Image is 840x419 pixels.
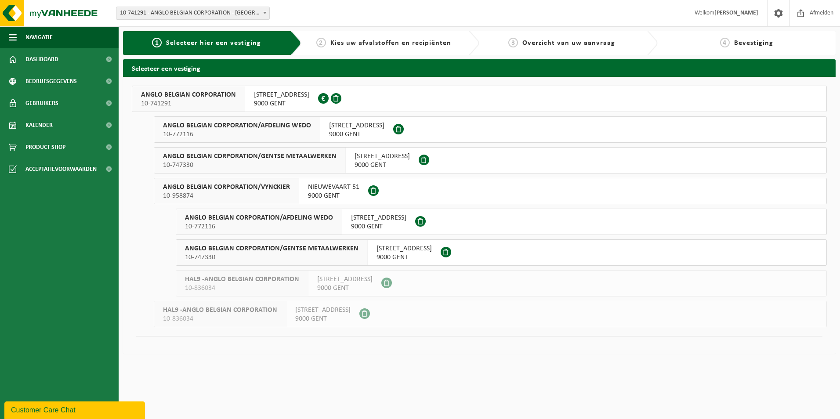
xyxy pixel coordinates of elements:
[141,99,236,108] span: 10-741291
[316,38,326,47] span: 2
[377,244,432,253] span: [STREET_ADDRESS]
[25,92,58,114] span: Gebruikers
[163,306,277,314] span: HAL9 -ANGLO BELGIAN CORPORATION
[308,191,359,200] span: 9000 GENT
[185,253,358,262] span: 10-747330
[163,191,290,200] span: 10-958874
[185,275,299,284] span: HAL9 -ANGLO BELGIAN CORPORATION
[163,152,337,161] span: ANGLO BELGIAN CORPORATION/GENTSE METAALWERKEN
[154,147,827,173] button: ANGLO BELGIAN CORPORATION/GENTSE METAALWERKEN 10-747330 [STREET_ADDRESS]9000 GENT
[25,48,58,70] span: Dashboard
[254,90,309,99] span: [STREET_ADDRESS]
[351,213,406,222] span: [STREET_ADDRESS]
[4,400,147,419] iframe: chat widget
[330,40,451,47] span: Kies uw afvalstoffen en recipiënten
[154,178,827,204] button: ANGLO BELGIAN CORPORATION/VYNCKIER 10-958874 NIEUWEVAART 519000 GENT
[329,121,384,130] span: [STREET_ADDRESS]
[714,10,758,16] strong: [PERSON_NAME]
[116,7,270,20] span: 10-741291 - ANGLO BELGIAN CORPORATION - GENT
[185,213,333,222] span: ANGLO BELGIAN CORPORATION/AFDELING WEDO
[185,284,299,293] span: 10-836034
[25,136,65,158] span: Product Shop
[25,158,97,180] span: Acceptatievoorwaarden
[355,152,410,161] span: [STREET_ADDRESS]
[308,183,359,191] span: NIEUWEVAART 51
[317,284,373,293] span: 9000 GENT
[25,114,53,136] span: Kalender
[508,38,518,47] span: 3
[317,275,373,284] span: [STREET_ADDRESS]
[176,209,827,235] button: ANGLO BELGIAN CORPORATION/AFDELING WEDO 10-772116 [STREET_ADDRESS]9000 GENT
[152,38,162,47] span: 1
[116,7,269,19] span: 10-741291 - ANGLO BELGIAN CORPORATION - GENT
[295,314,351,323] span: 9000 GENT
[720,38,730,47] span: 4
[163,130,311,139] span: 10-772116
[185,244,358,253] span: ANGLO BELGIAN CORPORATION/GENTSE METAALWERKEN
[351,222,406,231] span: 9000 GENT
[355,161,410,170] span: 9000 GENT
[141,90,236,99] span: ANGLO BELGIAN CORPORATION
[25,70,77,92] span: Bedrijfsgegevens
[185,222,333,231] span: 10-772116
[295,306,351,314] span: [STREET_ADDRESS]
[734,40,773,47] span: Bevestiging
[132,86,827,112] button: ANGLO BELGIAN CORPORATION 10-741291 [STREET_ADDRESS]9000 GENT
[166,40,261,47] span: Selecteer hier een vestiging
[377,253,432,262] span: 9000 GENT
[176,239,827,266] button: ANGLO BELGIAN CORPORATION/GENTSE METAALWERKEN 10-747330 [STREET_ADDRESS]9000 GENT
[522,40,615,47] span: Overzicht van uw aanvraag
[163,314,277,323] span: 10-836034
[163,121,311,130] span: ANGLO BELGIAN CORPORATION/AFDELING WEDO
[25,26,53,48] span: Navigatie
[329,130,384,139] span: 9000 GENT
[163,183,290,191] span: ANGLO BELGIAN CORPORATION/VYNCKIER
[123,59,836,76] h2: Selecteer een vestiging
[163,161,337,170] span: 10-747330
[254,99,309,108] span: 9000 GENT
[154,116,827,143] button: ANGLO BELGIAN CORPORATION/AFDELING WEDO 10-772116 [STREET_ADDRESS]9000 GENT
